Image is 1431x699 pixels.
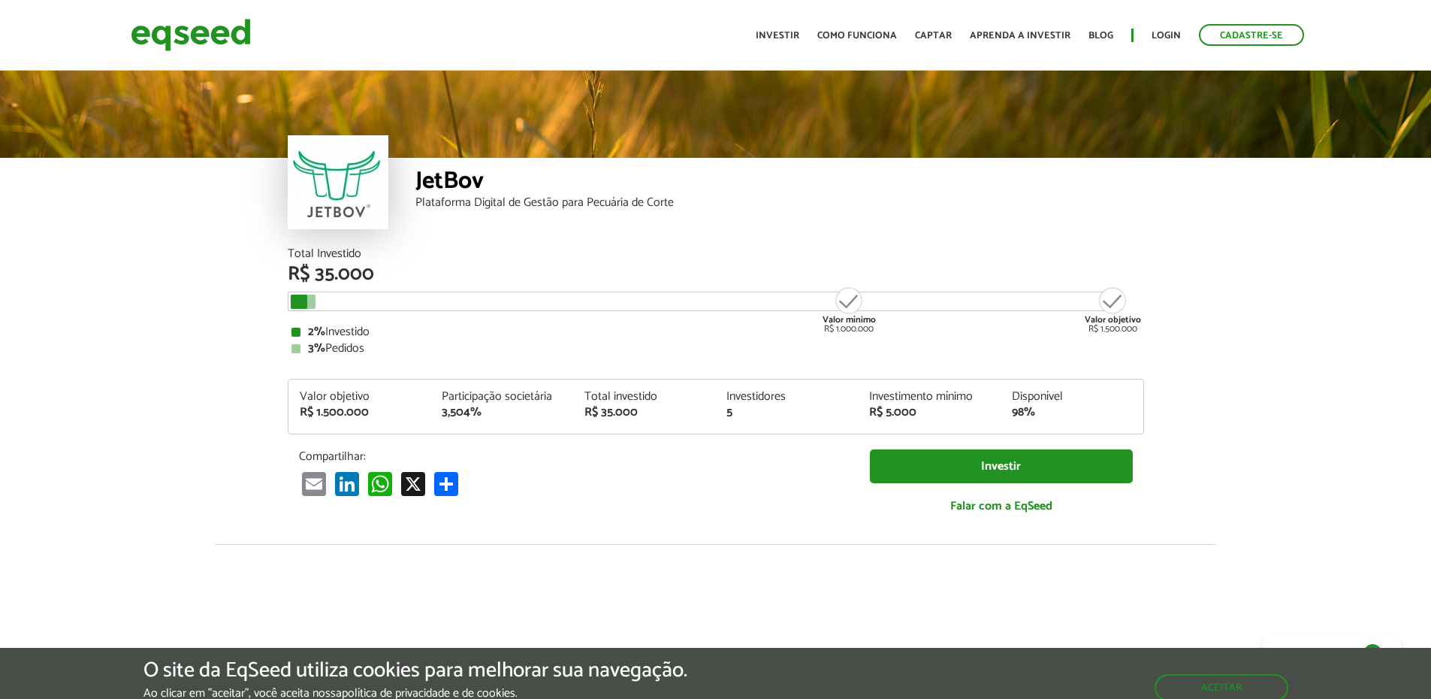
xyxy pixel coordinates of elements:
[1085,313,1141,327] strong: Valor objetivo
[415,169,1144,197] div: JetBov
[1088,31,1113,41] a: Blog
[821,286,877,334] div: R$ 1.000.000
[308,322,325,342] strong: 2%
[869,391,989,403] div: Investimento mínimo
[1085,286,1141,334] div: R$ 1.500.000
[970,31,1070,41] a: Aprenda a investir
[398,471,428,496] a: X
[365,471,395,496] a: WhatsApp
[288,248,1144,260] div: Total Investido
[870,491,1133,522] a: Falar com a EqSeed
[869,407,989,419] div: R$ 5.000
[288,265,1144,284] div: R$ 35.000
[300,407,420,419] div: R$ 1.500.000
[131,15,251,55] img: EqSeed
[291,343,1140,355] div: Pedidos
[291,326,1140,338] div: Investido
[726,391,847,403] div: Investidores
[300,391,420,403] div: Valor objetivo
[817,31,897,41] a: Como funciona
[1263,637,1401,669] a: Fale conosco
[915,31,952,41] a: Captar
[584,407,705,419] div: R$ 35.000
[756,31,799,41] a: Investir
[431,471,461,496] a: Partilhar
[332,471,362,496] a: LinkedIn
[726,407,847,419] div: 5
[299,449,847,464] p: Compartilhar:
[1152,31,1181,41] a: Login
[870,449,1133,483] a: Investir
[308,338,325,359] strong: 3%
[1012,391,1132,403] div: Disponível
[442,391,562,403] div: Participação societária
[1012,407,1132,419] div: 98%
[1199,24,1304,46] a: Cadastre-se
[442,407,562,419] div: 3,504%
[299,471,329,496] a: Email
[143,659,687,682] h5: O site da EqSeed utiliza cookies para melhorar sua navegação.
[823,313,876,327] strong: Valor mínimo
[584,391,705,403] div: Total investido
[415,197,1144,209] div: Plataforma Digital de Gestão para Pecuária de Corte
